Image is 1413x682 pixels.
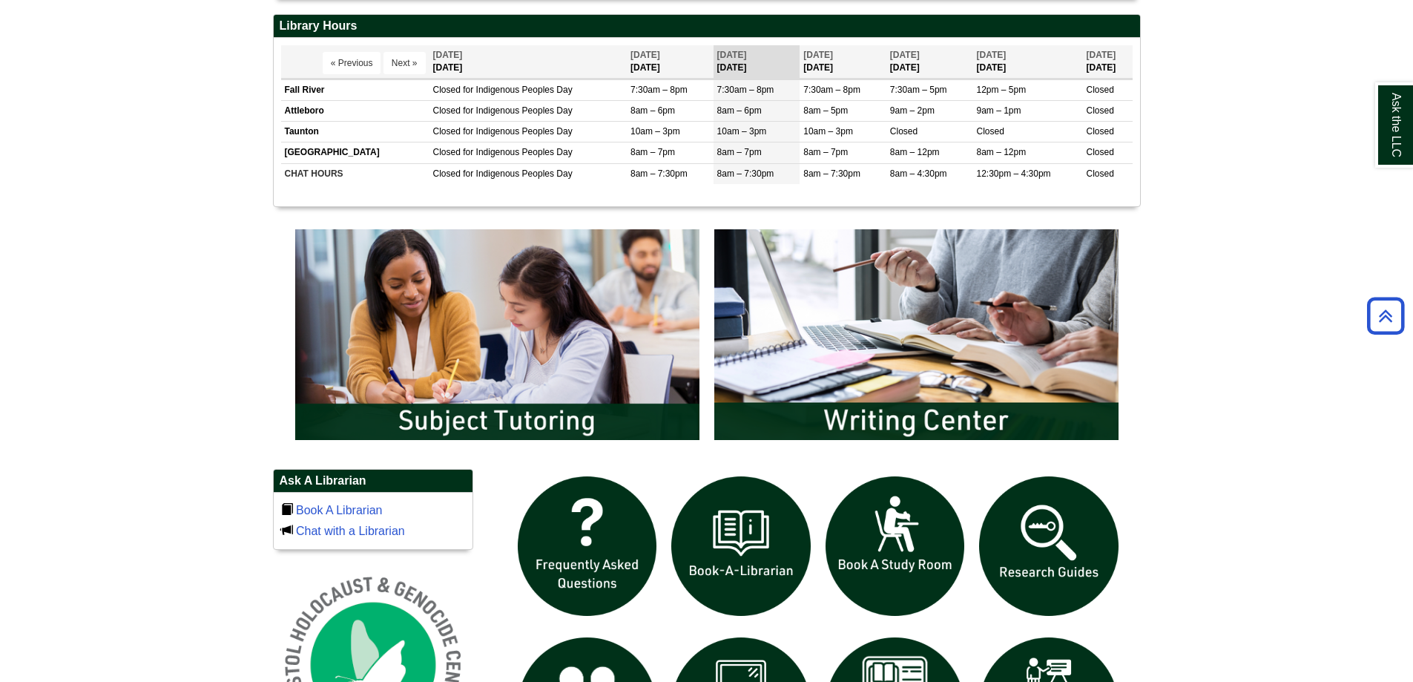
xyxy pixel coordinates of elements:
a: Back to Top [1362,306,1409,326]
span: Closed [1087,85,1114,95]
span: Closed [1087,168,1114,179]
span: 8am – 7pm [803,147,848,157]
span: Closed [433,105,461,116]
span: Closed [433,126,461,137]
span: 8am – 12pm [890,147,940,157]
td: CHAT HOURS [281,163,429,184]
span: 10am – 3pm [717,126,767,137]
span: [DATE] [1087,50,1116,60]
span: Closed [433,168,461,179]
img: book a study room icon links to book a study room web page [818,469,972,623]
span: 7:30am – 5pm [890,85,947,95]
th: [DATE] [800,45,886,79]
span: for Indigenous Peoples Day [463,85,572,95]
span: 8am – 6pm [630,105,675,116]
td: Attleboro [281,101,429,122]
th: [DATE] [714,45,800,79]
button: Next » [383,52,426,74]
span: 9am – 2pm [890,105,935,116]
span: 12:30pm – 4:30pm [976,168,1050,179]
span: 8am – 7pm [630,147,675,157]
img: Writing Center Information [707,222,1126,447]
span: 8am – 7:30pm [803,168,860,179]
span: [DATE] [803,50,833,60]
span: 7:30am – 8pm [803,85,860,95]
span: 8am – 5pm [803,105,848,116]
span: Closed [433,147,461,157]
span: 12pm – 5pm [976,85,1026,95]
span: 7:30am – 8pm [717,85,774,95]
span: 8am – 4:30pm [890,168,947,179]
span: 9am – 1pm [976,105,1021,116]
img: frequently asked questions [510,469,665,623]
span: Closed [1087,105,1114,116]
span: [DATE] [890,50,920,60]
a: Book A Librarian [296,504,383,517]
span: 8am – 12pm [976,147,1026,157]
th: [DATE] [429,45,627,79]
h2: Library Hours [274,15,1140,38]
span: Closed [890,126,918,137]
span: 7:30am – 8pm [630,85,688,95]
img: Research Guides icon links to research guides web page [972,469,1126,623]
th: [DATE] [886,45,973,79]
span: [DATE] [630,50,660,60]
span: [DATE] [433,50,463,60]
th: [DATE] [972,45,1082,79]
span: for Indigenous Peoples Day [463,126,572,137]
span: for Indigenous Peoples Day [463,105,572,116]
span: 8am – 6pm [717,105,762,116]
span: [DATE] [717,50,747,60]
span: Closed [976,126,1004,137]
td: Fall River [281,79,429,100]
img: Book a Librarian icon links to book a librarian web page [664,469,818,623]
td: Taunton [281,122,429,142]
img: Subject Tutoring Information [288,222,707,447]
span: 8am – 7:30pm [630,168,688,179]
button: « Previous [323,52,381,74]
span: Closed [1087,126,1114,137]
th: [DATE] [1083,45,1133,79]
span: [DATE] [976,50,1006,60]
a: Chat with a Librarian [296,525,405,537]
span: Closed [433,85,461,95]
span: for Indigenous Peoples Day [463,147,572,157]
h2: Ask A Librarian [274,470,472,493]
th: [DATE] [627,45,714,79]
span: 10am – 3pm [803,126,853,137]
span: 8am – 7pm [717,147,762,157]
span: for Indigenous Peoples Day [463,168,572,179]
span: 10am – 3pm [630,126,680,137]
td: [GEOGRAPHIC_DATA] [281,142,429,163]
div: slideshow [288,222,1126,454]
span: Closed [1087,147,1114,157]
span: 8am – 7:30pm [717,168,774,179]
